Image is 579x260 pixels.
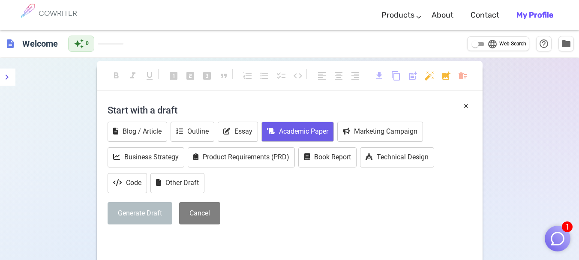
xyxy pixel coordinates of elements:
button: Manage Documents [558,36,574,51]
button: Marketing Campaign [337,122,423,142]
img: Close chat [549,230,566,247]
span: format_bold [111,71,121,81]
span: Web Search [499,40,526,48]
h6: Click to edit title [19,35,61,52]
a: About [432,3,453,28]
button: Cancel [179,202,220,225]
span: format_list_numbered [243,71,253,81]
button: × [464,100,468,112]
button: Blog / Article [108,122,167,142]
span: help_outline [539,39,549,49]
button: Product Requirements (PRD) [188,147,295,167]
a: Products [381,3,414,28]
span: format_align_left [317,71,327,81]
span: language [487,39,498,49]
span: code [293,71,303,81]
span: description [5,39,15,49]
button: Help & Shortcuts [536,36,552,51]
span: add_photo_alternate [441,71,451,81]
a: My Profile [516,3,553,28]
button: Outline [171,122,214,142]
span: content_copy [391,71,401,81]
span: folder [561,39,571,49]
b: My Profile [516,10,553,20]
a: Contact [471,3,499,28]
button: Business Strategy [108,147,184,167]
span: 0 [86,39,89,48]
span: format_align_right [350,71,360,81]
button: Essay [218,122,258,142]
span: post_add [408,71,418,81]
h6: COWRITER [39,9,77,17]
button: Other Draft [150,173,204,193]
span: looks_one [168,71,179,81]
button: Book Report [298,147,357,167]
button: Academic Paper [261,122,334,142]
span: download [374,71,384,81]
span: 1 [562,221,573,232]
h4: Start with a draft [108,100,472,120]
span: format_underlined [144,71,155,81]
span: format_italic [128,71,138,81]
span: checklist [276,71,286,81]
span: auto_awesome [74,39,84,49]
span: format_align_center [333,71,344,81]
button: Generate Draft [108,202,172,225]
span: format_list_bulleted [259,71,270,81]
span: format_quote [219,71,229,81]
button: Code [108,173,147,193]
span: delete_sweep [458,71,468,81]
button: Technical Design [360,147,434,167]
span: looks_two [185,71,195,81]
button: 1 [545,226,570,251]
span: auto_fix_high [424,71,435,81]
span: looks_3 [202,71,212,81]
